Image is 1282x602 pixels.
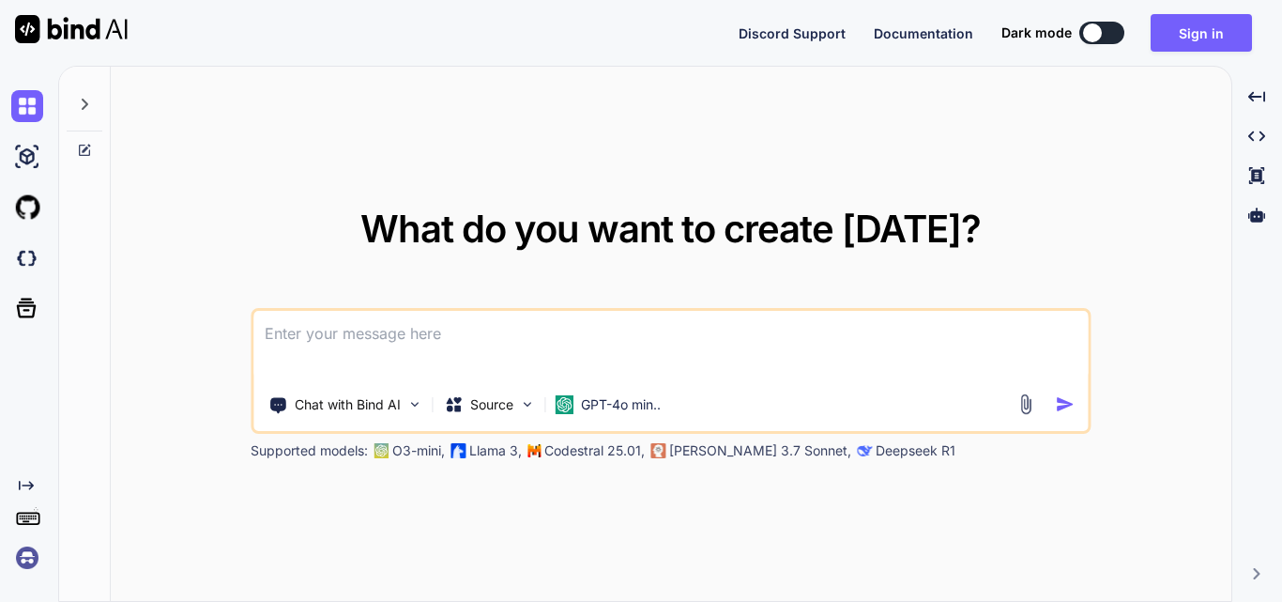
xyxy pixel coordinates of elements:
[15,15,128,43] img: Bind AI
[739,23,846,43] button: Discord Support
[874,23,973,43] button: Documentation
[857,443,872,458] img: claude
[469,441,522,460] p: Llama 3,
[527,444,541,457] img: Mistral-AI
[1151,14,1252,52] button: Sign in
[392,441,445,460] p: O3-mini,
[739,25,846,41] span: Discord Support
[874,25,973,41] span: Documentation
[251,441,368,460] p: Supported models:
[470,395,513,414] p: Source
[295,395,401,414] p: Chat with Bind AI
[1055,394,1075,414] img: icon
[555,395,573,414] img: GPT-4o mini
[1001,23,1072,42] span: Dark mode
[1015,394,1036,415] img: attachment
[11,542,43,574] img: signin
[581,395,661,414] p: GPT-4o min..
[360,206,981,252] span: What do you want to create [DATE]?
[374,443,389,458] img: GPT-4
[11,141,43,173] img: ai-studio
[11,192,43,224] img: githubLight
[669,441,851,460] p: [PERSON_NAME] 3.7 Sonnet,
[450,443,465,458] img: Llama2
[650,443,665,458] img: claude
[519,396,535,412] img: Pick Models
[11,90,43,122] img: chat
[406,396,422,412] img: Pick Tools
[11,242,43,274] img: darkCloudIdeIcon
[544,441,645,460] p: Codestral 25.01,
[876,441,955,460] p: Deepseek R1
